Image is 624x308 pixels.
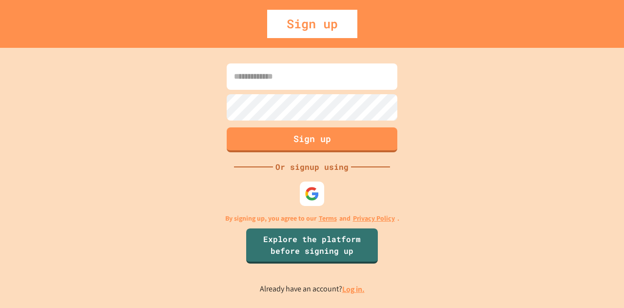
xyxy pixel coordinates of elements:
[273,161,351,173] div: Or signup using
[305,186,319,201] img: google-icon.svg
[342,284,365,294] a: Log in.
[225,213,399,224] p: By signing up, you agree to our and .
[353,213,395,224] a: Privacy Policy
[246,228,378,264] a: Explore the platform before signing up
[319,213,337,224] a: Terms
[267,10,357,38] div: Sign up
[260,283,365,295] p: Already have an account?
[227,127,397,152] button: Sign up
